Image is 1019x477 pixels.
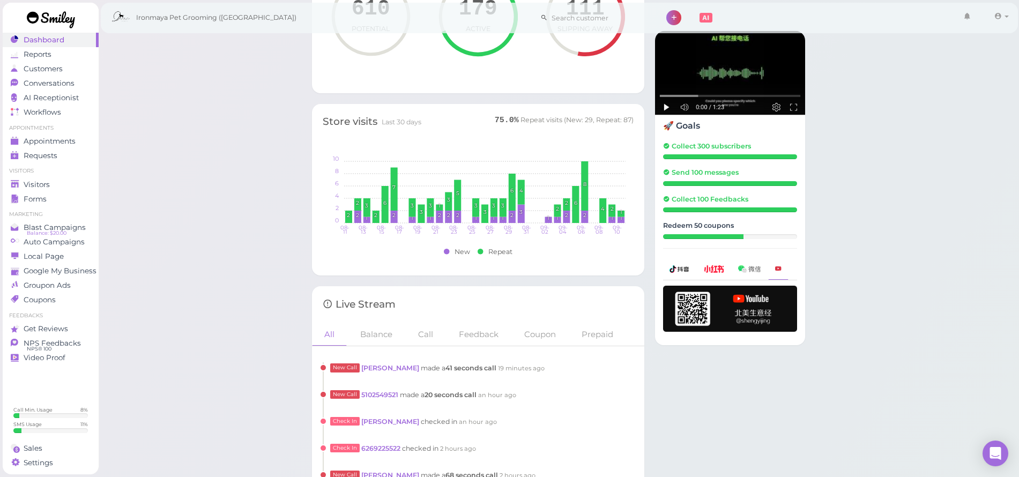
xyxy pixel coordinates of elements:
[13,406,53,413] div: Call Min. Usage
[447,323,511,346] a: Feedback
[620,208,622,215] text: 1
[3,62,99,76] a: Customers
[392,184,396,191] text: 7
[541,226,548,231] span: 09-02
[459,418,497,426] span: 09/10/2025 11:16am
[450,226,458,231] span: 08-23
[432,226,440,231] span: 08-21
[377,226,385,231] span: 08-15
[348,323,405,346] a: Balance
[487,226,494,231] span: 08-27
[447,196,450,203] text: 3
[510,211,514,218] text: 2
[569,323,626,346] a: Prepaid
[366,214,368,221] text: 1
[3,441,99,456] a: Sales
[3,167,99,175] li: Visitors
[347,211,350,218] text: 2
[80,421,88,428] div: 11 %
[3,47,99,62] a: Reports
[474,214,477,221] text: 1
[323,186,339,198] span: 4
[24,353,65,362] span: Video Proof
[341,226,349,231] span: 08-11
[361,364,498,372] div: made a
[330,444,360,452] div: Check In
[483,208,486,215] text: 3
[330,363,360,372] div: New Call
[365,202,368,209] text: 3
[414,226,421,231] span: 08-19
[3,33,99,47] a: Dashboard
[425,391,477,399] span: 20 seconds call
[361,444,402,452] a: 6269225522
[520,115,634,125] div: Repeat visits (New: 29, Repeat: 87)
[3,91,99,105] a: AI Receptionist
[438,202,441,209] text: 1
[556,205,559,212] text: 2
[478,391,516,399] span: 09/10/2025 11:24am
[438,211,441,218] text: 2
[663,141,797,150] h5: Collect 300 subscribers
[492,202,495,209] text: 3
[312,286,644,323] div: Live Stream
[447,211,450,218] text: 2
[610,205,613,212] text: 2
[3,278,99,293] a: Groupon Ads
[501,202,504,209] text: 3
[510,187,514,193] text: 6
[456,211,459,218] text: 2
[361,391,400,399] a: 5102549521
[356,211,359,218] text: 2
[3,192,99,206] a: Forms
[474,202,477,209] text: 3
[24,35,64,44] span: Dashboard
[468,226,476,231] span: 08-25
[440,445,476,452] span: 09/10/2025 10:26am
[27,229,66,237] span: Balance: $20.00
[3,336,99,351] a: NPS Feedbacks NPS® 100
[429,214,432,221] text: 1
[24,444,42,453] span: Sales
[392,211,396,218] text: 2
[356,199,359,206] text: 2
[3,148,99,163] a: Requests
[498,364,545,372] span: 09/10/2025 11:51am
[611,214,613,221] text: 1
[663,168,797,176] h5: Send 100 messages
[323,115,377,129] div: Store visits
[3,105,99,120] a: Workflows
[502,214,504,221] text: 1
[3,124,99,132] li: Appointments
[24,252,64,261] span: Local Page
[3,293,99,307] a: Coupons
[361,418,421,426] a: [PERSON_NAME]
[24,237,85,247] span: Auto Campaigns
[614,226,621,231] span: 09-10
[559,226,567,231] span: 09-04
[704,265,724,272] img: xhs-786d23addd57f6a2be217d5a65f4ab6b.png
[456,190,459,197] text: 5
[738,265,761,272] img: wechat-a99521bb4f7854bbf8f190d1356e2cdb.png
[556,214,559,221] text: 1
[361,364,421,372] a: [PERSON_NAME]
[136,3,296,33] span: Ironmaya Pet Grooming ([GEOGRAPHIC_DATA])
[3,235,99,249] a: Auto Campaigns
[323,174,339,186] span: 6
[601,205,605,212] text: 4
[323,161,339,174] span: 8
[983,441,1008,466] div: Open Intercom Messenger
[493,214,495,221] text: 1
[3,456,99,470] a: Settings
[505,226,512,231] span: 08-29
[361,418,459,426] div: checked in
[663,221,797,229] h5: Redeem 50 coupons
[24,266,96,275] span: Google My Business
[429,202,432,209] text: 3
[360,226,367,231] span: 08-13
[361,444,440,452] div: checked in
[24,324,68,333] span: Get Reviews
[3,351,99,365] a: Video Proof
[663,195,797,203] h5: Collect 100 Feedbacks
[3,177,99,192] a: Visitors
